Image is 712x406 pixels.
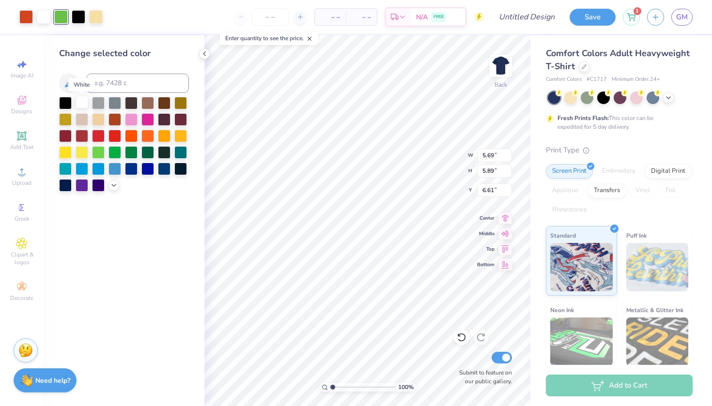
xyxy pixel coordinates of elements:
span: Decorate [10,294,33,302]
div: Print Type [546,145,693,156]
span: Center [477,215,495,222]
span: Bottom [477,261,495,268]
span: Metallic & Glitter Ink [626,305,683,315]
a: GM [671,9,693,26]
span: GM [676,12,688,23]
div: Rhinestones [546,203,593,217]
button: Save [570,9,616,26]
span: # C1717 [587,75,607,84]
span: Middle [477,230,495,237]
span: Comfort Colors Adult Heavyweight T-Shirt [546,47,690,72]
div: Foil [659,183,682,198]
img: Standard [550,243,613,291]
div: Transfers [588,183,626,198]
div: Screen Print [546,164,593,179]
span: FREE [433,14,444,20]
span: Top [477,246,495,253]
div: Back [495,80,507,89]
div: Digital Print [645,164,692,179]
strong: Need help? [35,376,70,385]
label: Submit to feature on our public gallery. [454,368,512,386]
div: Vinyl [629,183,656,198]
span: Minimum Order: 24 + [612,75,660,84]
input: e.g. 7428 c [86,74,189,93]
span: Standard [550,230,576,241]
img: Puff Ink [626,243,689,291]
div: Embroidery [596,164,642,179]
span: Designs [11,107,32,115]
img: Neon Ink [550,317,613,366]
input: Untitled Design [491,7,562,27]
img: Metallic & Glitter Ink [626,317,689,366]
span: 100 % [398,383,414,391]
span: Add Text [10,143,33,151]
div: Applique [546,183,585,198]
img: Back [491,56,511,75]
span: Comfort Colors [546,75,582,84]
span: Greek [15,215,30,223]
span: Neon Ink [550,305,574,315]
span: – – [321,12,340,22]
strong: Fresh Prints Flash: [557,114,609,122]
span: Upload [12,179,31,187]
span: 1 [634,7,641,15]
div: Change selected color [59,47,189,60]
span: Clipart & logos [5,251,39,266]
div: This color can be expedited for 5 day delivery. [557,114,677,131]
div: Enter quantity to see the price. [220,31,318,45]
span: Image AI [11,72,33,79]
span: – – [352,12,371,22]
span: N/A [416,12,428,22]
span: Puff Ink [626,230,647,241]
div: White [68,78,95,91]
input: – – [251,8,289,26]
